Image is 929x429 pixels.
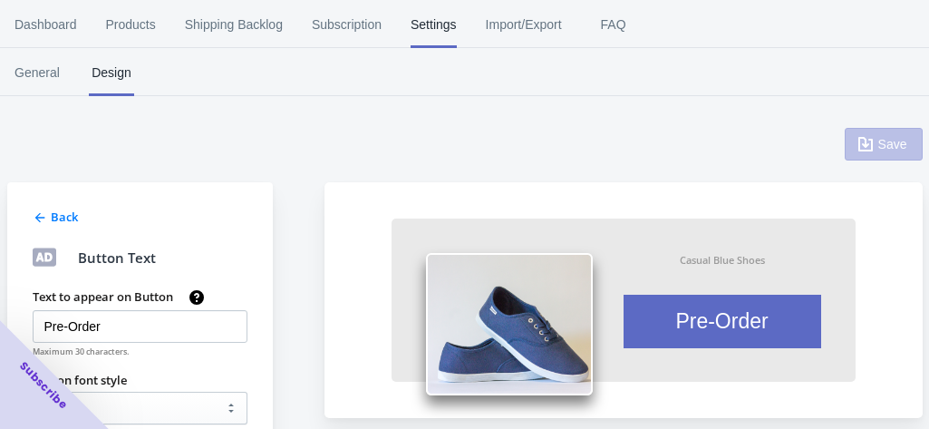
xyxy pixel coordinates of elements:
label: Text to appear on Button [33,288,173,305]
span: Products [106,1,156,48]
span: FAQ [591,1,636,48]
span: General [15,49,60,96]
span: Back [51,209,78,225]
span: Design [89,49,134,96]
span: Settings [411,1,457,48]
span: Import/Export [486,1,562,48]
img: shoes.png [426,253,593,395]
span: Dashboard [15,1,77,48]
span: Subscription [312,1,382,48]
span: Shipping Backlog [185,1,283,48]
span: Subscribe [16,358,71,413]
button: Pre-Order [624,295,821,348]
div: Button Text [78,245,156,269]
label: Maximum 30 characters. [33,346,247,357]
div: Casual Blue Shoes [680,253,765,267]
